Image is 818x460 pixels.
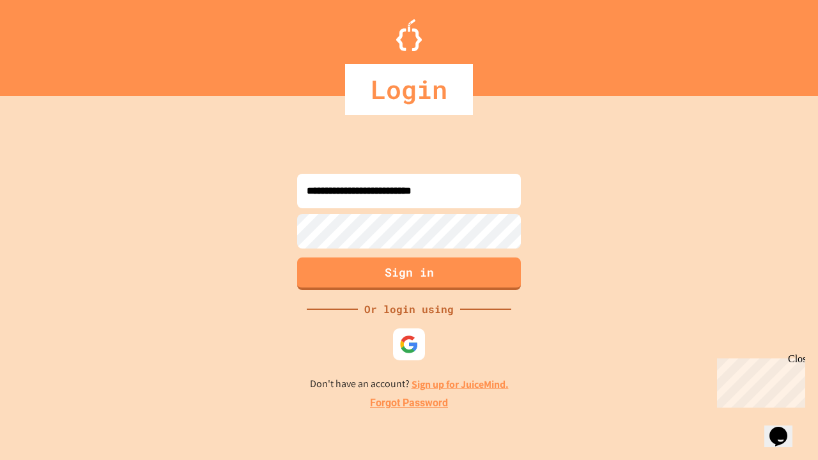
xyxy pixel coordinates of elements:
[712,353,805,408] iframe: chat widget
[399,335,419,354] img: google-icon.svg
[5,5,88,81] div: Chat with us now!Close
[297,257,521,290] button: Sign in
[345,64,473,115] div: Login
[412,378,509,391] a: Sign up for JuiceMind.
[396,19,422,51] img: Logo.svg
[310,376,509,392] p: Don't have an account?
[358,302,460,317] div: Or login using
[764,409,805,447] iframe: chat widget
[370,395,448,411] a: Forgot Password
